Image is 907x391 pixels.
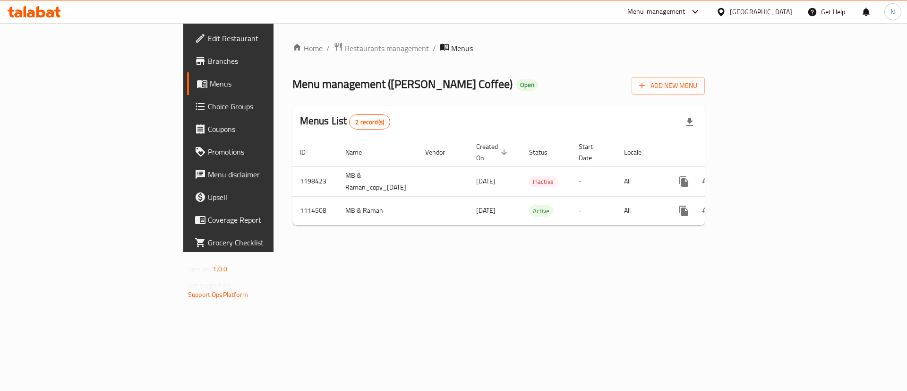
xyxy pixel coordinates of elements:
[187,231,335,254] a: Grocery Checklist
[187,140,335,163] a: Promotions
[210,78,327,89] span: Menus
[345,147,374,158] span: Name
[571,196,616,225] td: -
[632,77,705,95] button: Add New Menu
[187,163,335,186] a: Menu disclaimer
[476,204,496,217] span: [DATE]
[579,141,605,164] span: Start Date
[571,166,616,196] td: -
[208,169,327,180] span: Menu disclaimer
[292,42,705,54] nav: breadcrumb
[529,176,557,187] span: Inactive
[208,123,327,135] span: Coupons
[350,118,390,127] span: 2 record(s)
[345,43,429,54] span: Restaurants management
[890,7,895,17] span: N
[433,43,436,54] li: /
[678,111,701,133] div: Export file
[213,263,227,275] span: 1.0.0
[627,6,685,17] div: Menu-management
[425,147,457,158] span: Vendor
[451,43,473,54] span: Menus
[624,147,654,158] span: Locale
[187,209,335,231] a: Coverage Report
[665,138,771,167] th: Actions
[187,118,335,140] a: Coupons
[476,175,496,187] span: [DATE]
[349,114,390,130] div: Total records count
[529,205,553,217] div: Active
[529,147,560,158] span: Status
[516,79,538,91] div: Open
[695,170,718,193] button: Change Status
[292,73,513,95] span: Menu management ( [PERSON_NAME] Coffee )
[188,288,248,301] a: Support.OpsPlatform
[639,80,697,92] span: Add New Menu
[476,141,510,164] span: Created On
[338,166,418,196] td: MB & Raman_copy_[DATE]
[292,138,771,226] table: enhanced table
[208,237,327,248] span: Grocery Checklist
[208,55,327,67] span: Branches
[334,42,429,54] a: Restaurants management
[300,114,390,130] h2: Menus List
[616,196,665,225] td: All
[208,146,327,157] span: Promotions
[673,200,695,222] button: more
[187,27,335,50] a: Edit Restaurant
[338,196,418,225] td: MB & Raman
[208,214,327,226] span: Coverage Report
[187,95,335,118] a: Choice Groups
[208,33,327,44] span: Edit Restaurant
[730,7,792,17] div: [GEOGRAPHIC_DATA]
[529,206,553,217] span: Active
[187,72,335,95] a: Menus
[187,50,335,72] a: Branches
[300,147,318,158] span: ID
[188,263,211,275] span: Version:
[516,81,538,89] span: Open
[208,101,327,112] span: Choice Groups
[616,166,665,196] td: All
[695,200,718,222] button: Change Status
[188,279,231,291] span: Get support on:
[187,186,335,209] a: Upsell
[673,170,695,193] button: more
[208,191,327,203] span: Upsell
